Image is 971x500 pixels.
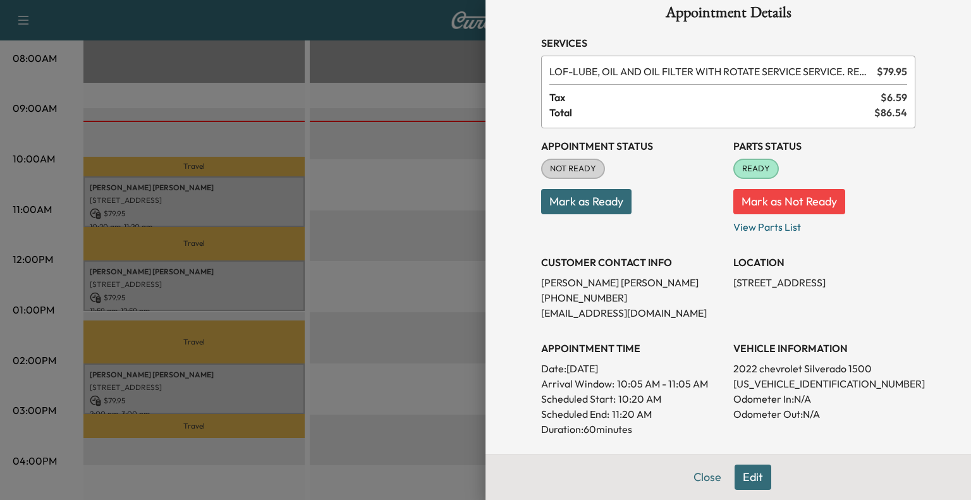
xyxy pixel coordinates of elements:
[733,214,915,235] p: View Parts List
[685,465,730,490] button: Close
[618,391,661,406] p: 10:20 AM
[541,422,723,437] p: Duration: 60 minutes
[541,290,723,305] p: [PHONE_NUMBER]
[733,255,915,270] h3: LOCATION
[541,376,723,391] p: Arrival Window:
[733,341,915,356] h3: VEHICLE INFORMATION
[881,90,907,105] span: $ 6.59
[541,406,609,422] p: Scheduled End:
[541,35,915,51] h3: Services
[549,90,881,105] span: Tax
[733,275,915,290] p: [STREET_ADDRESS]
[874,105,907,120] span: $ 86.54
[541,391,616,406] p: Scheduled Start:
[733,376,915,391] p: [US_VEHICLE_IDENTIFICATION_NUMBER]
[733,189,845,214] button: Mark as Not Ready
[542,162,604,175] span: NOT READY
[733,391,915,406] p: Odometer In: N/A
[541,5,915,25] h1: Appointment Details
[541,305,723,320] p: [EMAIL_ADDRESS][DOMAIN_NAME]
[733,361,915,376] p: 2022 chevrolet Silverado 1500
[735,465,771,490] button: Edit
[735,162,778,175] span: READY
[541,361,723,376] p: Date: [DATE]
[617,376,708,391] span: 10:05 AM - 11:05 AM
[549,105,874,120] span: Total
[877,64,907,79] span: $ 79.95
[612,406,652,422] p: 11:20 AM
[541,341,723,356] h3: APPOINTMENT TIME
[733,406,915,422] p: Odometer Out: N/A
[541,255,723,270] h3: CUSTOMER CONTACT INFO
[541,138,723,154] h3: Appointment Status
[541,189,632,214] button: Mark as Ready
[549,64,872,79] span: LUBE, OIL AND OIL FILTER WITH ROTATE SERVICE SERVICE. RESET OIL LIFE MONITOR. HAZARDOUS WASTE FEE...
[733,138,915,154] h3: Parts Status
[541,275,723,290] p: [PERSON_NAME] [PERSON_NAME]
